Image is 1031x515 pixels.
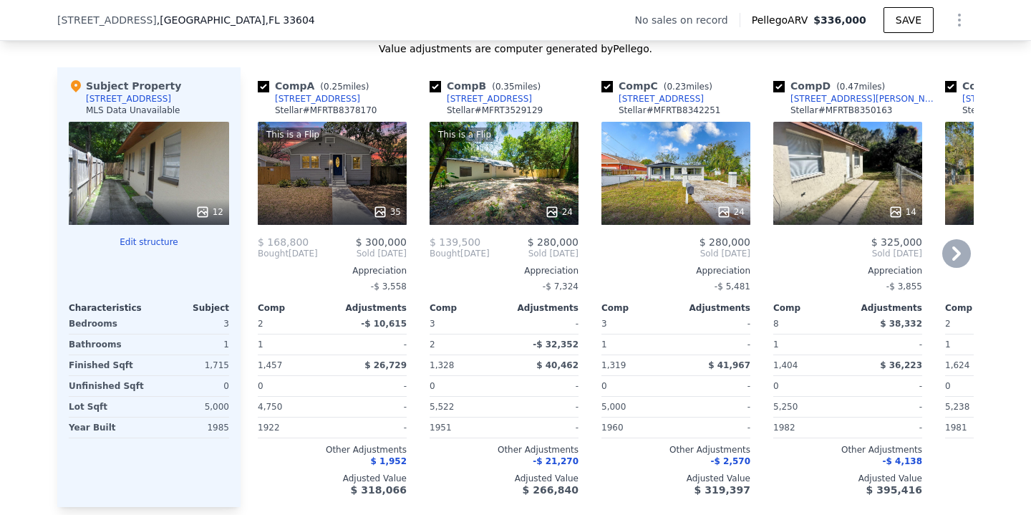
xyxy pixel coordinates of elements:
div: Finished Sqft [69,355,146,375]
div: Appreciation [773,265,922,276]
div: Stellar # MFRTB8342251 [619,105,720,116]
span: 1,404 [773,360,798,370]
div: Characteristics [69,302,149,314]
a: [STREET_ADDRESS] [258,93,360,105]
div: Bedrooms [69,314,146,334]
div: [STREET_ADDRESS] [619,93,704,105]
div: Year Built [69,418,146,438]
div: - [335,397,407,417]
div: Adjusted Value [773,473,922,484]
div: - [851,418,922,438]
span: 5,238 [945,402,969,412]
span: Bought [258,248,289,259]
div: Comp [773,302,848,314]
span: $ 280,000 [528,236,579,248]
span: 3 [601,319,607,329]
span: , [GEOGRAPHIC_DATA] [157,13,315,27]
div: Value adjustments are computer generated by Pellego . [57,42,974,56]
div: Unfinished Sqft [69,376,146,396]
span: $ 168,800 [258,236,309,248]
div: - [679,418,750,438]
span: 1,624 [945,360,969,370]
div: Adjusted Value [430,473,579,484]
div: - [507,418,579,438]
div: 12 [195,205,223,219]
span: -$ 2,570 [711,456,750,466]
div: - [851,334,922,355]
span: 0.47 [840,82,859,92]
span: $ 395,416 [866,484,922,496]
span: Sold [DATE] [601,248,750,259]
span: $ 139,500 [430,236,480,248]
div: 1 [601,334,673,355]
div: 3 [152,314,229,334]
span: 8 [773,319,779,329]
div: - [507,314,579,334]
span: 2 [945,319,951,329]
div: Adjustments [504,302,579,314]
span: , FL 33604 [265,14,314,26]
div: 1951 [430,418,501,438]
div: 1981 [945,418,1017,438]
div: Comp [430,302,504,314]
span: $ 1,952 [371,456,407,466]
div: 14 [889,205,916,219]
span: $ 319,397 [694,484,750,496]
span: $ 38,332 [880,319,922,329]
div: 2 [430,334,501,355]
span: 0 [430,381,435,391]
div: 0 [152,376,229,396]
div: 1 [152,334,229,355]
div: Stellar # MFRTB8378170 [275,105,377,116]
div: [STREET_ADDRESS] [447,93,532,105]
div: Other Adjustments [773,444,922,456]
a: [STREET_ADDRESS] [430,93,532,105]
div: [DATE] [258,248,318,259]
div: Adjustments [676,302,750,314]
span: $ 266,840 [523,484,579,496]
div: Comp A [258,79,374,93]
div: [STREET_ADDRESS][PERSON_NAME] [790,93,939,105]
div: Comp C [601,79,718,93]
div: 1960 [601,418,673,438]
div: 1985 [152,418,229,438]
div: MLS Data Unavailable [86,105,180,116]
div: Stellar # MFRTB8350163 [790,105,892,116]
div: Adjustments [848,302,922,314]
span: ( miles) [831,82,891,92]
div: Comp [945,302,1020,314]
span: 5,000 [601,402,626,412]
span: 5,522 [430,402,454,412]
div: - [335,376,407,396]
span: [STREET_ADDRESS] [57,13,157,27]
span: -$ 32,352 [533,340,579,350]
span: 0 [773,381,779,391]
div: - [507,397,579,417]
span: $ 41,967 [708,360,750,370]
span: $336,000 [813,14,866,26]
span: ( miles) [486,82,546,92]
div: - [679,397,750,417]
span: -$ 5,481 [715,281,750,292]
span: 1,457 [258,360,282,370]
span: 4,750 [258,402,282,412]
span: 0.25 [324,82,343,92]
div: 5,000 [152,397,229,417]
div: Lot Sqft [69,397,146,417]
div: Subject [149,302,229,314]
span: ( miles) [314,82,374,92]
span: 5,250 [773,402,798,412]
span: 0.35 [495,82,515,92]
span: Pellego ARV [752,13,814,27]
span: -$ 3,855 [886,281,922,292]
div: - [507,376,579,396]
div: 1,715 [152,355,229,375]
div: Other Adjustments [601,444,750,456]
span: Sold [DATE] [318,248,407,259]
div: 35 [373,205,401,219]
div: 1 [945,334,1017,355]
div: - [335,334,407,355]
span: -$ 7,324 [543,281,579,292]
div: Comp B [430,79,546,93]
span: 0.23 [667,82,686,92]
